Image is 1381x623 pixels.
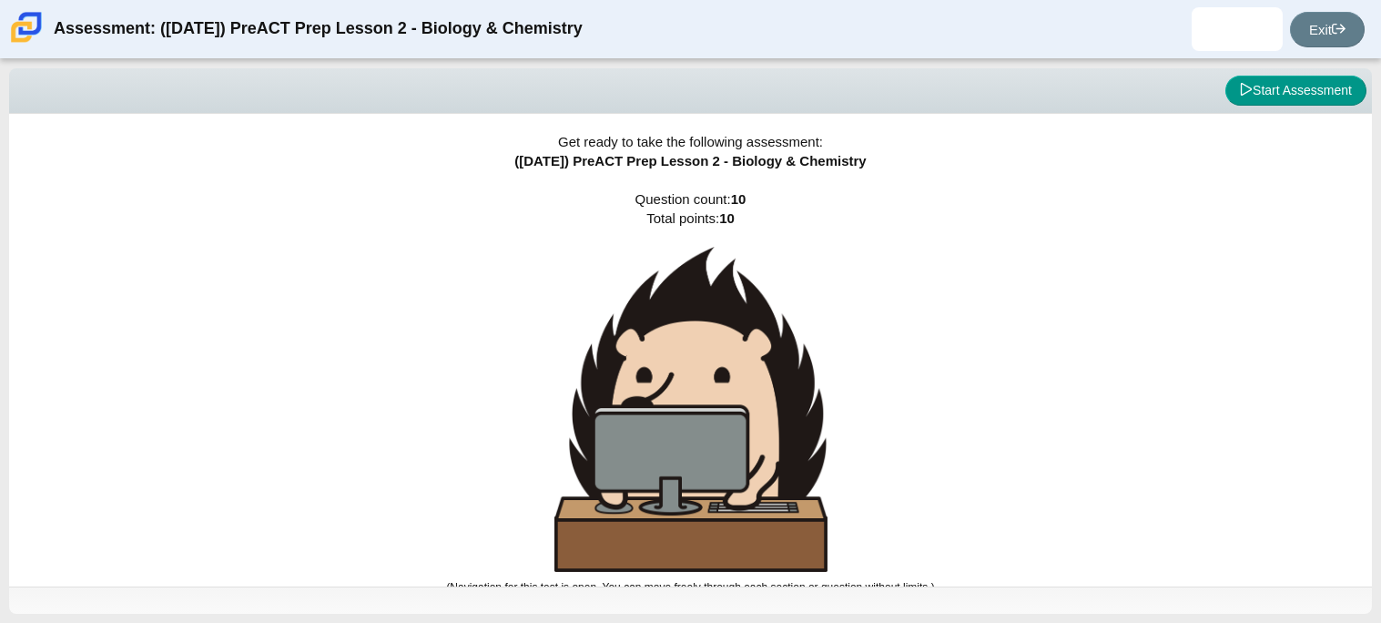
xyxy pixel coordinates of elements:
[446,191,934,594] span: Question count: Total points:
[7,8,46,46] img: Carmen School of Science & Technology
[446,581,934,594] small: (Navigation for this test is open. You can move freely through each section or question without l...
[1225,76,1366,107] button: Start Assessment
[514,153,866,169] span: ([DATE]) PreACT Prep Lesson 2 - Biology & Chemistry
[719,210,735,226] b: 10
[1290,12,1365,47] a: Exit
[1223,15,1252,44] img: giovanni.pantojago.IpWrNO
[54,7,583,51] div: Assessment: ([DATE]) PreACT Prep Lesson 2 - Biology & Chemistry
[7,34,46,49] a: Carmen School of Science & Technology
[554,247,828,572] img: hedgehog-behind-computer-large.png
[558,134,823,149] span: Get ready to take the following assessment:
[731,191,746,207] b: 10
